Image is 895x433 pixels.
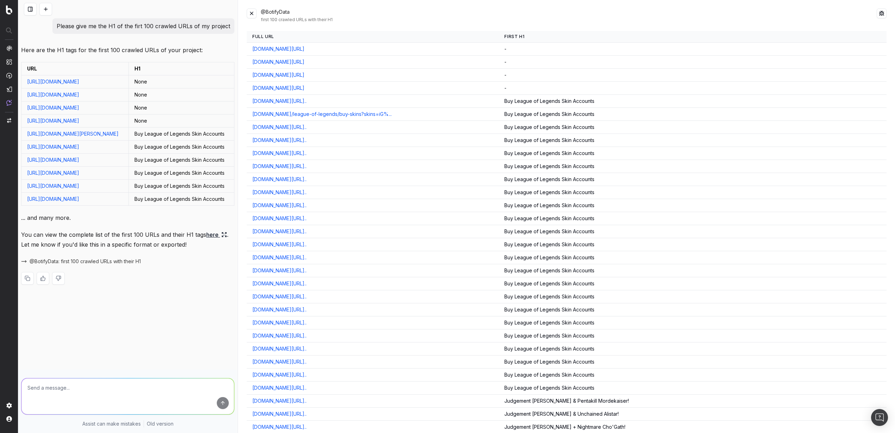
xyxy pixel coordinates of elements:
img: Assist [6,100,12,106]
p: Here are the H1 tags for the first 100 crawled URLs of your project: [21,45,234,55]
a: [DOMAIN_NAME][URL].. [252,163,307,170]
a: [DOMAIN_NAME][URL].. [252,410,307,417]
a: [URL][DOMAIN_NAME] [27,118,79,124]
td: H1 [128,62,234,75]
td: Buy League of Legends Skin Accounts [128,193,234,206]
a: [DOMAIN_NAME][URL].. [252,371,307,378]
a: [DOMAIN_NAME][URL].. [252,189,307,196]
td: Buy League of Legends Skin Accounts [499,121,887,134]
img: Botify logo [6,5,12,14]
a: [DOMAIN_NAME][URL] [252,45,304,52]
td: - [499,56,887,69]
td: - [499,69,887,82]
a: [DOMAIN_NAME][URL].. [252,280,307,287]
a: [DOMAIN_NAME][URL].. [252,215,307,222]
a: [DOMAIN_NAME][URL].. [252,241,307,248]
a: [URL][DOMAIN_NAME] [27,105,79,111]
a: [DOMAIN_NAME][URL].. [252,423,307,431]
a: [DOMAIN_NAME][URL].. [252,358,307,365]
td: Buy League of Legends Skin Accounts [499,316,887,329]
td: Judgement [PERSON_NAME] & Pentakill Mordekaiser! [499,395,887,408]
td: Buy League of Legends Skin Accounts [499,382,887,395]
a: [DOMAIN_NAME][URL].. [252,319,307,326]
a: [DOMAIN_NAME][URL].. [252,267,307,274]
td: Buy League of Legends Skin Accounts [499,95,887,108]
a: [DOMAIN_NAME][URL].. [252,150,307,157]
td: Buy League of Legends Skin Accounts [499,238,887,251]
td: Buy League of Legends Skin Accounts [499,225,887,238]
td: Buy League of Legends Skin Accounts [499,108,887,121]
a: [DOMAIN_NAME][URL].. [252,98,307,105]
td: Judgement [PERSON_NAME] & Unchained Alistar! [499,408,887,421]
td: Buy League of Legends Skin Accounts [499,173,887,186]
td: Buy League of Legends Skin Accounts [499,329,887,342]
td: Buy League of Legends Skin Accounts [128,128,234,141]
a: [DOMAIN_NAME]/league-of-legends/buy-skins?skins=iG%... [252,111,392,118]
th: First H1 [499,31,887,43]
img: Intelligence [6,59,12,65]
div: first 100 crawled URLs with their H1 [261,17,877,23]
a: [DOMAIN_NAME][URL].. [252,332,307,339]
img: Activation [6,73,12,79]
a: [DOMAIN_NAME][URL] [252,72,304,79]
p: ... and many more. [21,213,234,223]
div: Open Intercom Messenger [871,409,888,426]
a: [URL][DOMAIN_NAME] [27,79,79,85]
img: Studio [6,86,12,92]
a: [DOMAIN_NAME][URL].. [252,293,307,300]
div: @BotifyData [261,8,877,23]
td: Buy League of Legends Skin Accounts [499,212,887,225]
a: [URL][DOMAIN_NAME] [27,196,79,202]
td: Buy League of Legends Skin Accounts [128,180,234,193]
a: [URL][DOMAIN_NAME] [27,183,79,189]
td: None [128,75,234,88]
p: Assist can make mistakes [82,420,141,427]
td: Buy League of Legends Skin Accounts [499,303,887,316]
td: Buy League of Legends Skin Accounts [499,277,887,290]
td: Buy League of Legends Skin Accounts [499,355,887,369]
a: [URL][DOMAIN_NAME][PERSON_NAME] [27,131,119,137]
a: [DOMAIN_NAME][URL].. [252,306,307,313]
td: Buy League of Legends Skin Accounts [128,154,234,167]
td: Buy League of Legends Skin Accounts [499,290,887,303]
td: Buy League of Legends Skin Accounts [128,167,234,180]
a: [DOMAIN_NAME][URL].. [252,345,307,352]
td: None [128,88,234,101]
a: [URL][DOMAIN_NAME] [27,144,79,150]
a: [DOMAIN_NAME][URL].. [252,202,307,209]
td: Buy League of Legends Skin Accounts [499,160,887,173]
td: URL [21,62,129,75]
td: None [128,115,234,128]
a: here [206,230,227,240]
td: - [499,43,887,56]
td: Buy League of Legends Skin Accounts [499,199,887,212]
td: Buy League of Legends Skin Accounts [499,186,887,199]
th: Full URL [247,31,499,43]
button: @BotifyData: first 100 crawled URLs with their H1 [21,258,149,265]
img: Analytics [6,45,12,51]
a: [DOMAIN_NAME][URL].. [252,228,307,235]
td: Buy League of Legends Skin Accounts [499,369,887,382]
span: @BotifyData: first 100 crawled URLs with their H1 [30,258,141,265]
img: Switch project [7,118,11,123]
a: [URL][DOMAIN_NAME] [27,92,79,98]
a: [DOMAIN_NAME][URL] [252,58,304,66]
td: - [499,82,887,95]
p: Please give me the H1 of the firt 100 crawled URLs of my project [57,21,230,31]
a: [URL][DOMAIN_NAME] [27,157,79,163]
td: None [128,101,234,115]
td: Buy League of Legends Skin Accounts [499,134,887,147]
a: Old version [147,420,174,427]
img: Setting [6,403,12,408]
img: My account [6,416,12,422]
a: [DOMAIN_NAME][URL].. [252,384,307,391]
a: [DOMAIN_NAME][URL].. [252,124,307,131]
td: Buy League of Legends Skin Accounts [499,147,887,160]
a: [DOMAIN_NAME][URL] [252,85,304,92]
a: [DOMAIN_NAME][URL].. [252,254,307,261]
a: [DOMAIN_NAME][URL].. [252,137,307,144]
a: [URL][DOMAIN_NAME] [27,170,79,176]
a: [DOMAIN_NAME][URL].. [252,397,307,404]
p: You can view the complete list of the first 100 URLs and their H1 tags . Let me know if you'd lik... [21,230,234,249]
a: [DOMAIN_NAME][URL].. [252,176,307,183]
